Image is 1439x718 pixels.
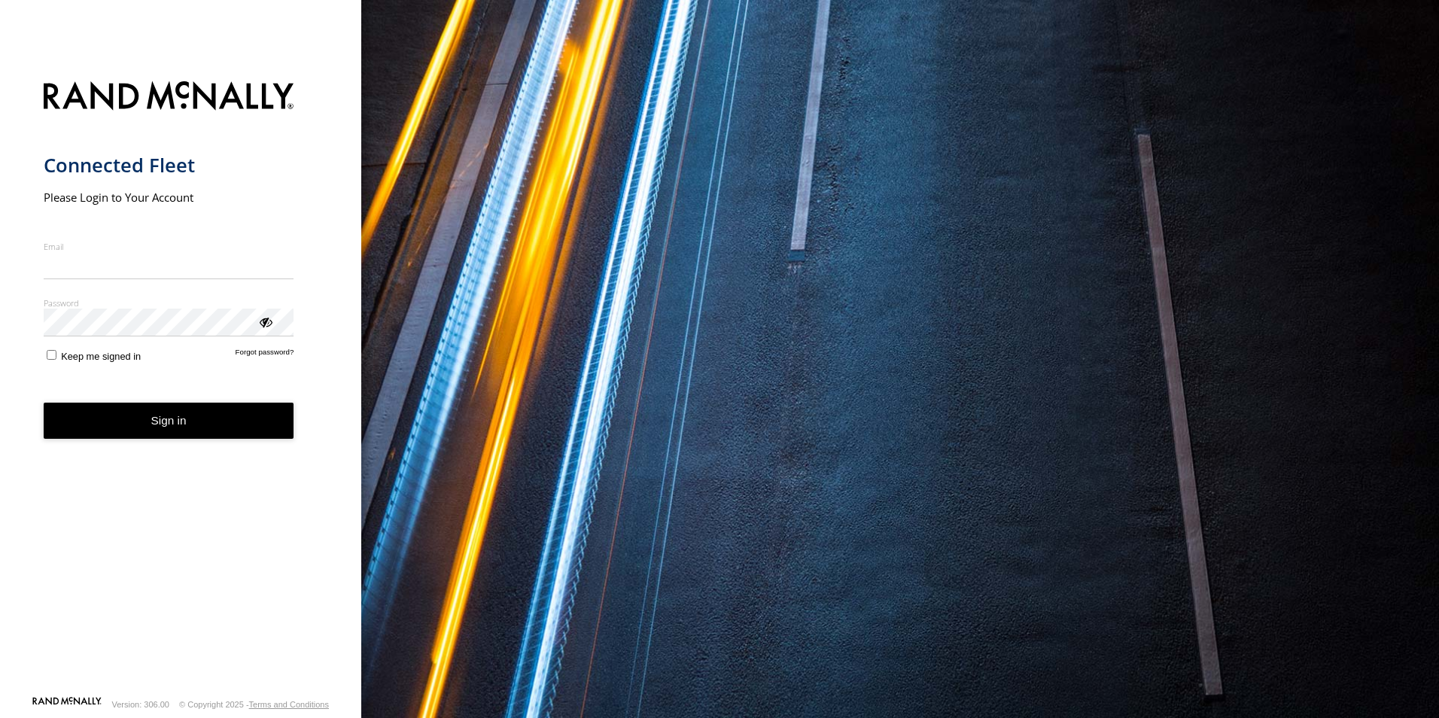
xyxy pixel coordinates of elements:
[44,190,294,205] h2: Please Login to Your Account
[236,348,294,362] a: Forgot password?
[61,351,141,362] span: Keep me signed in
[44,153,294,178] h1: Connected Fleet
[32,697,102,712] a: Visit our Website
[47,350,56,360] input: Keep me signed in
[44,72,318,695] form: main
[44,403,294,440] button: Sign in
[112,700,169,709] div: Version: 306.00
[257,314,272,329] div: ViewPassword
[44,297,294,309] label: Password
[249,700,329,709] a: Terms and Conditions
[179,700,329,709] div: © Copyright 2025 -
[44,78,294,117] img: Rand McNally
[44,241,294,252] label: Email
